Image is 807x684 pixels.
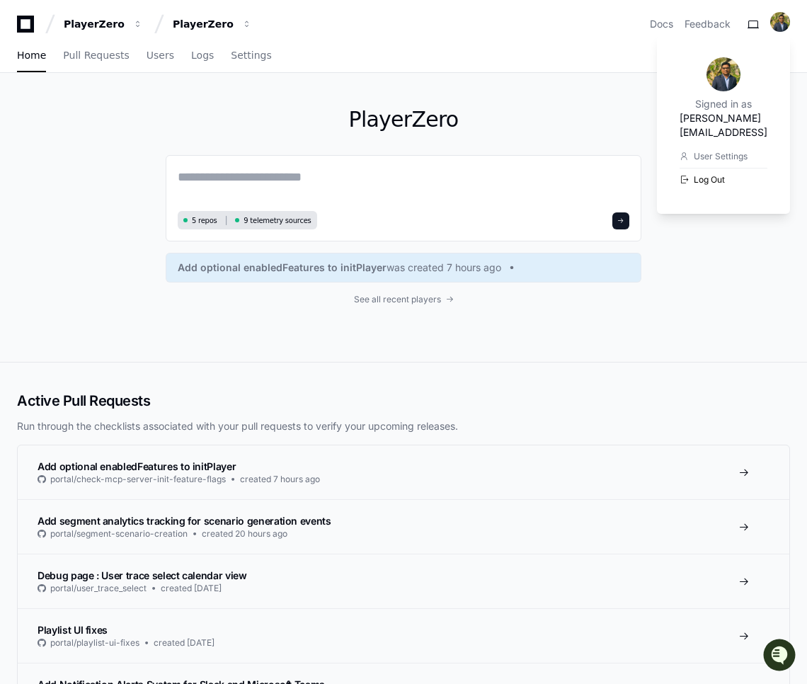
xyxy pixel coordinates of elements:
[192,215,217,226] span: 5 repos
[18,554,789,608] a: Debug page : User trace select calendar viewportal/user_trace_selectcreated [DATE]
[680,168,767,191] button: Log Out
[154,637,214,649] span: created [DATE]
[50,583,147,594] span: portal/user_trace_select
[38,460,236,472] span: Add optional enabledFeatures to initPlayer
[58,11,149,37] button: PlayerZero
[18,608,789,663] a: Playlist UI fixesportal/playlist-ui-fixescreated [DATE]
[14,57,258,79] div: Welcome
[354,294,441,305] span: See all recent players
[244,215,311,226] span: 9 telemetry sources
[173,17,234,31] div: PlayerZero
[166,107,641,132] h1: PlayerZero
[17,40,46,72] a: Home
[17,419,790,433] p: Run through the checklists associated with your pull requests to verify your upcoming releases.
[50,474,226,485] span: portal/check-mcp-server-init-feature-flags
[191,51,214,59] span: Logs
[14,106,40,131] img: 1756235613930-3d25f9e4-fa56-45dd-b3ad-e072dfbd1548
[48,106,232,120] div: Start new chat
[64,17,125,31] div: PlayerZero
[680,111,767,139] h1: [PERSON_NAME][EMAIL_ADDRESS]
[161,583,222,594] span: created [DATE]
[202,528,287,540] span: created 20 hours ago
[14,14,42,42] img: PlayerZero
[178,261,629,275] a: Add optional enabledFeatures to initPlayerwas created 7 hours ago
[38,569,247,581] span: Debug page : User trace select calendar view
[770,12,790,32] img: avatar
[240,474,320,485] span: created 7 hours ago
[706,57,740,91] img: avatar
[231,51,271,59] span: Settings
[38,624,108,636] span: Playlist UI fixes
[178,261,387,275] span: Add optional enabledFeatures to initPlayer
[50,637,139,649] span: portal/playlist-ui-fixes
[100,148,171,159] a: Powered byPylon
[141,149,171,159] span: Pylon
[241,110,258,127] button: Start new chat
[63,51,129,59] span: Pull Requests
[18,499,789,554] a: Add segment analytics tracking for scenario generation eventsportal/segment-scenario-creationcrea...
[166,294,641,305] a: See all recent players
[762,637,800,676] iframe: Open customer support
[38,515,331,527] span: Add segment analytics tracking for scenario generation events
[63,40,129,72] a: Pull Requests
[147,51,174,59] span: Users
[17,391,790,411] h2: Active Pull Requests
[695,97,752,111] p: Signed in as
[48,120,205,131] div: We're offline, but we'll be back soon!
[18,445,789,499] a: Add optional enabledFeatures to initPlayerportal/check-mcp-server-init-feature-flagscreated 7 hou...
[167,11,258,37] button: PlayerZero
[231,40,271,72] a: Settings
[680,145,767,168] a: User Settings
[50,528,188,540] span: portal/segment-scenario-creation
[685,17,731,31] button: Feedback
[387,261,501,275] span: was created 7 hours ago
[650,17,673,31] a: Docs
[147,40,174,72] a: Users
[191,40,214,72] a: Logs
[17,51,46,59] span: Home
